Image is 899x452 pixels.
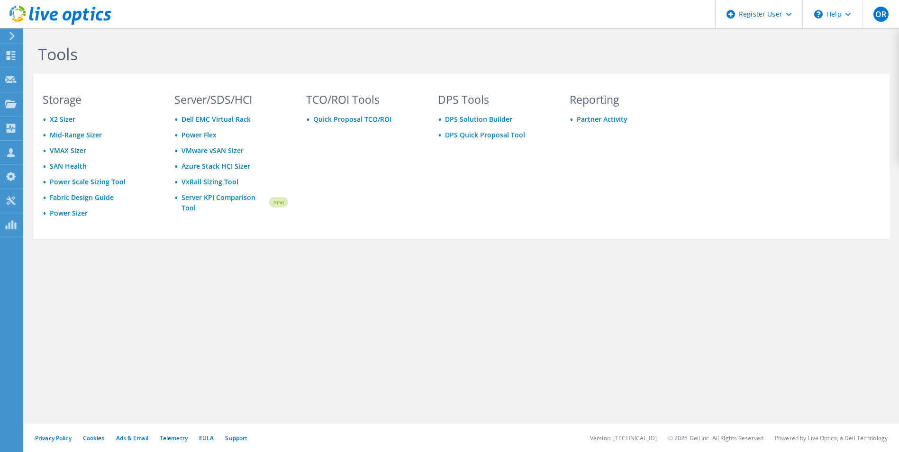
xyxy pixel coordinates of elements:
[577,115,627,124] a: Partner Activity
[182,192,268,213] a: Server KPI Comparison Tool
[50,130,102,139] a: Mid-Range Sizer
[174,94,288,105] h3: Server/SDS/HCI
[182,115,251,124] a: Dell EMC Virtual Rack
[268,191,288,214] img: new-badge.svg
[182,146,244,155] a: VMware vSAN Sizer
[38,44,678,64] h1: Tools
[83,434,105,442] a: Cookies
[50,115,75,124] a: X2 Sizer
[445,115,512,124] a: DPS Solution Builder
[668,434,763,442] li: © 2025 Dell Inc. All Rights Reserved
[50,162,87,171] a: SAN Health
[590,434,657,442] li: Version: [TECHNICAL_ID]
[306,94,420,105] h3: TCO/ROI Tools
[445,130,525,139] a: DPS Quick Proposal Tool
[775,434,888,442] li: Powered by Live Optics, a Dell Technology
[160,434,188,442] a: Telemetry
[182,177,238,186] a: VxRail Sizing Tool
[225,434,247,442] a: Support
[50,177,126,186] a: Power Scale Sizing Tool
[873,7,889,22] span: OR
[50,146,86,155] a: VMAX Sizer
[182,162,250,171] a: Azure Stack HCI Sizer
[199,434,214,442] a: EULA
[438,94,552,105] h3: DPS Tools
[313,115,391,124] a: Quick Proposal TCO/ROI
[50,208,88,217] a: Power Sizer
[43,94,156,105] h3: Storage
[116,434,148,442] a: Ads & Email
[182,130,217,139] a: Power Flex
[50,193,114,202] a: Fabric Design Guide
[35,434,72,442] a: Privacy Policy
[570,94,683,105] h3: Reporting
[814,10,823,18] svg: \n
